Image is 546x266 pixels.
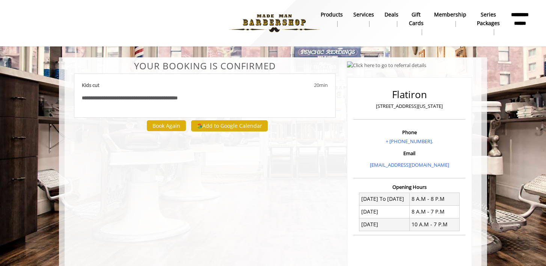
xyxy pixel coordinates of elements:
[385,10,398,19] b: Deals
[429,9,472,29] a: MembershipMembership
[379,9,404,29] a: DealsDeals
[348,9,379,29] a: ServicesServices
[359,193,410,205] td: [DATE] To [DATE]
[253,81,327,89] div: 20min
[82,81,100,89] b: Kids cut
[355,102,463,110] p: [STREET_ADDRESS][US_STATE]
[315,9,348,29] a: Productsproducts
[409,218,460,231] td: 10 A.M - 7 P.M
[353,184,465,190] h3: Opening Hours
[370,161,449,168] a: [EMAIL_ADDRESS][DOMAIN_NAME]
[355,151,463,156] h3: Email
[223,3,326,44] img: Made Man Barbershop logo
[321,10,343,19] b: products
[347,61,426,69] img: Click here to go to referral details
[355,130,463,135] h3: Phone
[404,9,429,37] a: Gift cardsgift cards
[409,193,460,205] td: 8 A.M - 8 P.M
[472,9,505,37] a: Series packagesSeries packages
[147,120,186,131] button: Book Again
[74,61,336,71] center: Your Booking is confirmed
[355,89,463,100] h2: Flatiron
[359,205,410,218] td: [DATE]
[191,120,268,132] button: Add to Google Calendar
[434,10,466,19] b: Membership
[386,138,433,145] a: + [PHONE_NUMBER].
[353,10,374,19] b: Services
[477,10,500,27] b: Series packages
[409,205,460,218] td: 8 A.M - 7 P.M
[359,218,410,231] td: [DATE]
[409,10,424,27] b: gift cards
